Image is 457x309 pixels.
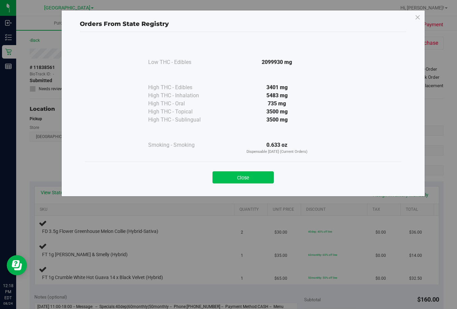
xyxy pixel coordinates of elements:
[148,58,216,66] div: Low THC - Edibles
[216,92,338,100] div: 5483 mg
[216,83,338,92] div: 3401 mg
[216,149,338,155] p: Dispensable [DATE] (Current Orders)
[216,116,338,124] div: 3500 mg
[7,255,27,275] iframe: Resource center
[216,141,338,155] div: 0.633 oz
[148,83,216,92] div: High THC - Edibles
[148,92,216,100] div: High THC - Inhalation
[148,100,216,108] div: High THC - Oral
[216,58,338,66] div: 2099930 mg
[148,108,216,116] div: High THC - Topical
[148,116,216,124] div: High THC - Sublingual
[213,171,274,183] button: Close
[80,20,169,28] span: Orders From State Registry
[216,100,338,108] div: 735 mg
[148,141,216,149] div: Smoking - Smoking
[216,108,338,116] div: 3500 mg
